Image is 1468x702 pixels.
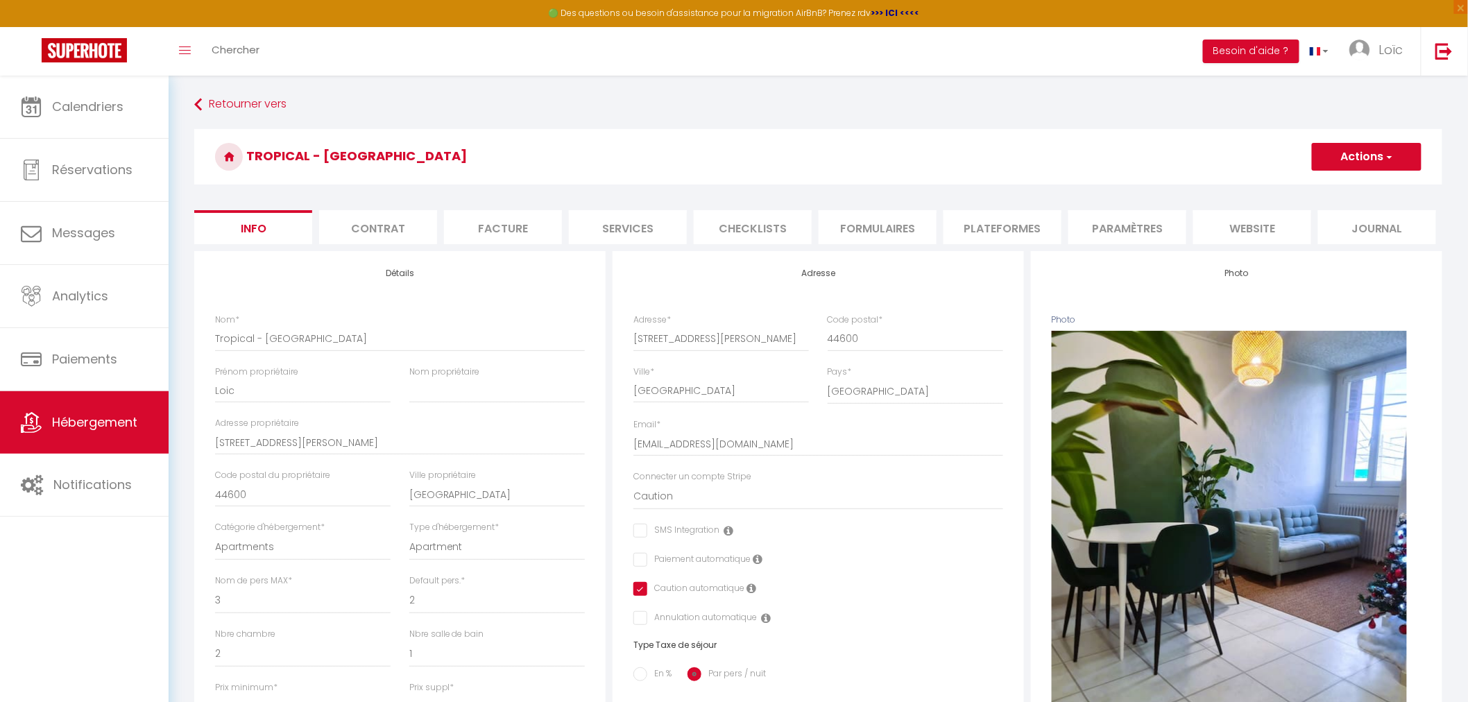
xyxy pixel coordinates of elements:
[409,574,466,588] label: Default pers.
[1052,314,1076,327] label: Photo
[1379,41,1403,58] span: Loïc
[647,553,751,568] label: Paiement automatique
[633,366,654,379] label: Ville
[701,667,766,683] label: Par pers / nuit
[409,366,480,379] label: Nom propriétaire
[215,268,585,278] h4: Détails
[215,469,330,482] label: Code postal du propriétaire
[1318,210,1436,244] li: Journal
[53,476,132,493] span: Notifications
[819,210,937,244] li: Formulaires
[215,681,278,694] label: Prix minimum
[1339,27,1421,76] a: ... Loïc
[52,287,108,305] span: Analytics
[52,98,123,115] span: Calendriers
[319,210,437,244] li: Contrat
[647,667,672,683] label: En %
[944,210,1061,244] li: Plateformes
[1435,42,1453,60] img: logout
[633,268,1003,278] h4: Adresse
[633,314,671,327] label: Adresse
[42,38,127,62] img: Super Booking
[215,521,325,534] label: Catégorie d'hébergement
[52,224,115,241] span: Messages
[444,210,562,244] li: Facture
[633,470,751,483] label: Connecter un compte Stripe
[828,314,883,327] label: Code postal
[215,366,298,379] label: Prénom propriétaire
[633,418,660,431] label: Email
[201,27,270,76] a: Chercher
[1349,40,1370,60] img: ...
[694,210,812,244] li: Checklists
[569,210,687,244] li: Services
[409,628,484,641] label: Nbre salle de bain
[52,413,137,431] span: Hébergement
[52,350,117,368] span: Paiements
[828,366,852,379] label: Pays
[1312,143,1422,171] button: Actions
[194,92,1442,117] a: Retourner vers
[647,582,744,597] label: Caution automatique
[215,417,299,430] label: Adresse propriétaire
[1193,210,1311,244] li: website
[194,210,312,244] li: Info
[409,469,477,482] label: Ville propriétaire
[215,314,239,327] label: Nom
[194,129,1442,185] h3: Tropical - [GEOGRAPHIC_DATA]
[1203,40,1299,63] button: Besoin d'aide ?
[409,521,500,534] label: Type d'hébergement
[52,161,133,178] span: Réservations
[871,7,920,19] a: >>> ICI <<<<
[215,574,292,588] label: Nom de pers MAX
[409,681,454,694] label: Prix suppl
[1052,268,1422,278] h4: Photo
[633,640,1003,650] h6: Type Taxe de séjour
[215,628,275,641] label: Nbre chambre
[212,42,259,57] span: Chercher
[1068,210,1186,244] li: Paramètres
